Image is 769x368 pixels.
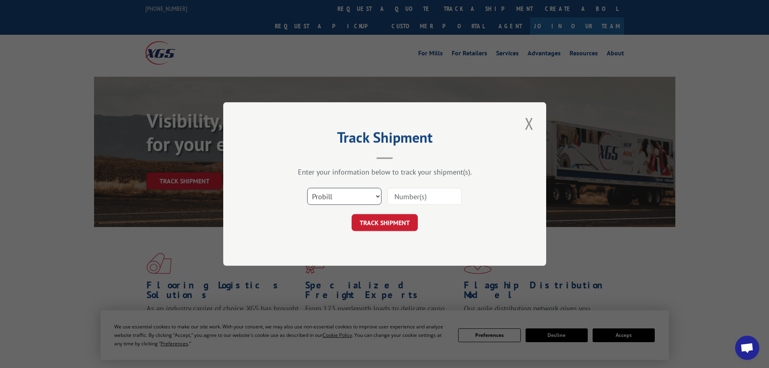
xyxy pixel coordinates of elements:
[522,112,536,135] button: Close modal
[264,132,506,147] h2: Track Shipment
[388,188,462,205] input: Number(s)
[264,167,506,177] div: Enter your information below to track your shipment(s).
[352,214,418,231] button: TRACK SHIPMENT
[735,336,759,360] a: Open chat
